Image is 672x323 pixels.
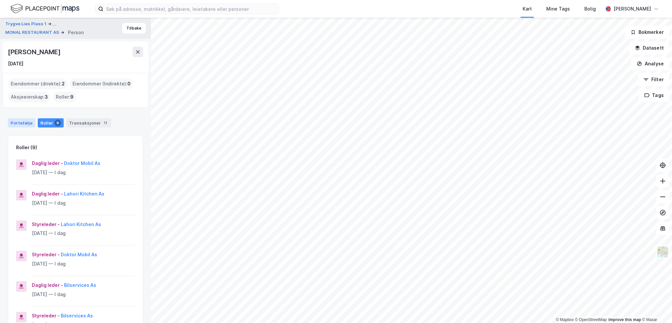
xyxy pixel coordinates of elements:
button: Tags [639,89,669,102]
div: Kart [523,5,532,13]
div: Aksjeeierskap : [8,92,51,102]
div: Transaksjoner [66,118,111,127]
a: OpenStreetMap [575,317,607,322]
div: [DATE] — I dag [32,199,135,207]
div: Eiendommer (direkte) : [8,79,67,89]
img: logo.f888ab2527a4732fd821a326f86c7f29.svg [11,3,79,14]
button: Datasett [629,41,669,55]
div: Roller [38,118,64,127]
div: [DATE] [8,60,23,68]
div: [DATE] — I dag [32,260,135,268]
div: Person [68,29,84,36]
div: Kontrollprogram for chat [639,291,672,323]
div: 9 [54,120,61,126]
div: ... [53,20,56,28]
div: Portefølje [8,118,35,127]
button: Filter [638,73,669,86]
button: Bokmerker [625,26,669,39]
div: Roller : [53,92,76,102]
div: [PERSON_NAME] [8,47,62,57]
span: 9 [70,93,74,101]
a: Mapbox [556,317,574,322]
button: MONAL RESTAURANT AS [5,29,60,36]
button: Trygve Lies Plass 1 [5,20,48,28]
div: Roller (9) [16,144,37,151]
span: 2 [62,80,65,88]
input: Søk på adresse, matrikkel, gårdeiere, leietakere eller personer [103,4,279,14]
div: Eiendommer (Indirekte) : [70,79,133,89]
div: Mine Tags [546,5,570,13]
div: [PERSON_NAME] [614,5,651,13]
img: Z [657,246,669,258]
iframe: Chat Widget [639,291,672,323]
button: Tilbake [122,23,146,34]
div: [DATE] — I dag [32,229,135,237]
div: [DATE] — I dag [32,290,135,298]
a: Improve this map [609,317,641,322]
div: [DATE] — I dag [32,169,135,176]
div: Bolig [584,5,596,13]
span: 0 [127,80,131,88]
button: Analyse [631,57,669,70]
div: 11 [102,120,109,126]
span: 3 [45,93,48,101]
